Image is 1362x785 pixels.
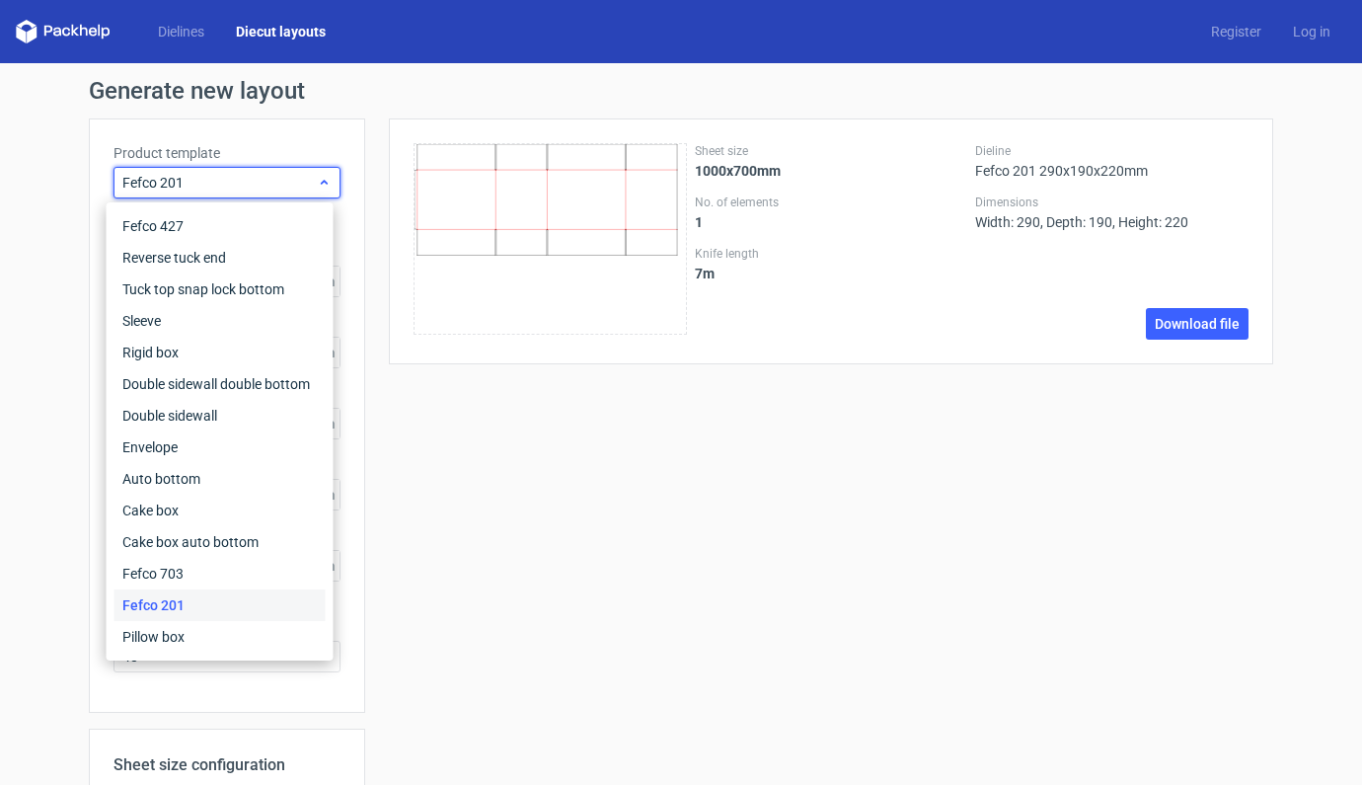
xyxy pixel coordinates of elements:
h2: Sheet size configuration [113,753,340,777]
div: Width: 290, Depth: 190, Height: 220 [975,195,1248,230]
div: Sleeve [114,305,326,337]
div: Fefco 427 [114,210,326,242]
label: No. of elements [695,195,968,210]
div: Cake box [114,495,326,526]
div: Envelope [114,432,326,463]
label: Product template [113,143,340,163]
label: Sheet size [695,143,968,159]
div: Rigid box [114,337,326,368]
strong: 1 [695,214,703,230]
div: Fefco 201 [114,589,326,621]
h1: Generate new layout [89,79,1273,103]
label: Knife length [695,246,968,262]
a: Log in [1277,22,1346,41]
div: Double sidewall [114,400,326,432]
div: Fefco 703 [114,558,326,589]
label: Dieline [975,143,1248,159]
div: Double sidewall double bottom [114,368,326,400]
a: Diecut layouts [220,22,341,41]
a: Register [1195,22,1277,41]
strong: 7 m [695,266,715,281]
strong: 1000x700mm [695,163,781,179]
div: Auto bottom [114,463,326,495]
a: Download file [1146,308,1248,340]
span: Fefco 201 [122,173,317,193]
div: Pillow box [114,621,326,653]
div: Fefco 201 290x190x220mm [975,143,1248,179]
div: Cake box auto bottom [114,526,326,558]
div: Tuck top snap lock bottom [114,274,326,305]
a: Dielines [142,22,220,41]
div: Reverse tuck end [114,242,326,274]
label: Dimensions [975,195,1248,210]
